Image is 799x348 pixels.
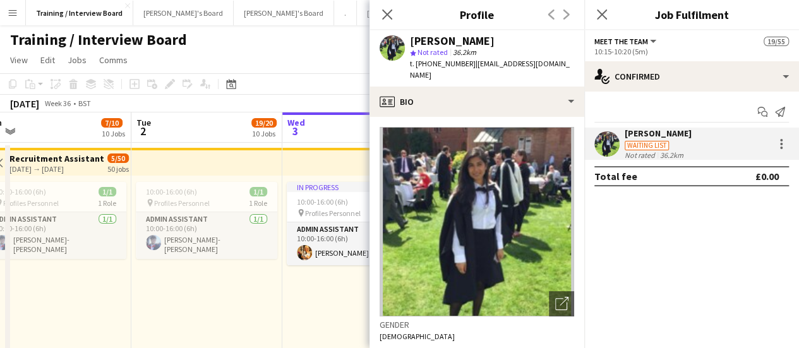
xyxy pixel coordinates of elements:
span: 19/20 [251,118,277,128]
div: BST [78,99,91,108]
div: Bio [369,87,584,117]
span: Profiles Personnel [154,198,210,208]
span: Not rated [418,47,448,57]
span: 36.2km [450,47,479,57]
button: [PERSON_NAME]'s Board [234,1,334,25]
app-card-role: Admin Assistant1/110:00-16:00 (6h)[PERSON_NAME]-[PERSON_NAME] [136,212,277,259]
div: Total fee [594,170,637,183]
span: Profiles Personnel [3,198,59,208]
div: [DATE] [10,97,39,110]
span: Week 36 [42,99,73,108]
h3: Gender [380,319,574,330]
span: 1/1 [99,187,116,196]
span: View [10,54,28,66]
div: 36.2km [658,150,686,160]
h3: Job Fulfilment [584,6,799,23]
button: Training / Interview Board [26,1,133,25]
app-job-card: In progress10:00-16:00 (6h)1/1 Profiles Personnel1 RoleAdmin Assistant1/110:00-16:00 (6h)[PERSON_... [287,182,428,265]
span: 1 Role [98,198,116,208]
div: In progress [287,182,428,192]
button: [PERSON_NAME]'s Board [357,1,457,25]
div: £0.00 [755,170,779,183]
span: Meet The Team [594,37,648,46]
a: Edit [35,52,60,68]
span: 1/1 [249,187,267,196]
span: 19/55 [764,37,789,46]
div: 50 jobs [107,163,129,174]
a: View [5,52,33,68]
div: 10 Jobs [102,129,125,138]
span: 3 [285,124,305,138]
span: Jobs [68,54,87,66]
img: Crew avatar or photo [380,127,574,316]
span: Wed [287,117,305,128]
span: Edit [40,54,55,66]
span: 7/10 [101,118,123,128]
div: Open photos pop-in [549,291,574,316]
span: Tue [136,117,151,128]
div: [DATE] → [DATE] [9,164,104,174]
div: [PERSON_NAME] [625,128,692,139]
app-job-card: 10:00-16:00 (6h)1/1 Profiles Personnel1 RoleAdmin Assistant1/110:00-16:00 (6h)[PERSON_NAME]-[PERS... [136,182,277,259]
span: Comms [99,54,128,66]
div: Waiting list [625,141,669,150]
a: Jobs [63,52,92,68]
span: Profiles Personnel [305,208,361,218]
div: 10 Jobs [252,129,276,138]
span: t. [PHONE_NUMBER] [410,59,476,68]
div: Confirmed [584,61,799,92]
span: 10:00-16:00 (6h) [297,197,348,207]
button: . [334,1,357,25]
div: 10:15-10:20 (5m) [594,47,789,56]
span: 2 [135,124,151,138]
button: [PERSON_NAME]'s Board [133,1,234,25]
span: | [EMAIL_ADDRESS][DOMAIN_NAME] [410,59,570,80]
app-card-role: Admin Assistant1/110:00-16:00 (6h)[PERSON_NAME] [287,222,428,265]
a: Comms [94,52,133,68]
h1: Training / Interview Board [10,30,187,49]
span: 10:00-16:00 (6h) [146,187,197,196]
h3: Profile [369,6,584,23]
span: 1 Role [249,198,267,208]
span: 5/50 [107,153,129,163]
button: Meet The Team [594,37,658,46]
div: Not rated [625,150,658,160]
h3: Recruitment Assistant [9,153,104,164]
div: [PERSON_NAME] [410,35,495,47]
span: [DEMOGRAPHIC_DATA] [380,332,455,341]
